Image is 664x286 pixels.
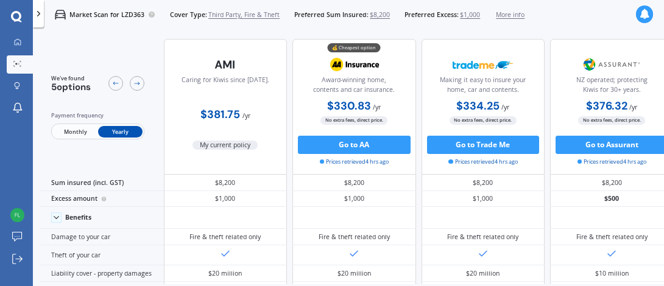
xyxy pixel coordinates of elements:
[182,75,269,99] div: Caring for Kiwis since [DATE].
[448,158,518,166] span: Prices retrieved 4 hrs ago
[51,81,91,93] span: 5 options
[501,103,509,111] span: / yr
[51,74,91,83] span: We've found
[294,10,369,19] span: Preferred Sum Insured:
[447,232,518,242] div: Fire & theft related only
[98,126,143,138] span: Yearly
[189,232,261,242] div: Fire & theft related only
[69,10,144,19] p: Market Scan for LZD363
[456,99,500,113] b: $334.25
[578,116,645,125] span: No extra fees, direct price.
[422,175,545,191] div: $8,200
[200,107,240,122] b: $381.75
[422,191,545,208] div: $1,000
[40,229,164,245] div: Damage to your car
[370,10,390,19] span: $8,200
[208,10,280,19] span: Third Party, Fire & Theft
[53,126,97,138] span: Monthly
[595,269,629,278] div: $10 million
[577,158,647,166] span: Prices retrieved 4 hrs ago
[298,136,411,154] button: Go to AA
[460,10,480,19] span: $1,000
[324,53,384,75] img: AA.webp
[164,191,288,208] div: $1,000
[40,175,164,191] div: Sum insured (incl. GST)
[170,10,207,19] span: Cover Type:
[164,175,288,191] div: $8,200
[429,75,537,99] div: Making it easy to insure your home, car and contents.
[328,43,381,52] div: 💰 Cheapest option
[300,75,408,99] div: Award-winning home, contents and car insurance.
[629,103,637,111] span: / yr
[51,111,144,120] div: Payment frequency
[582,53,642,75] img: Assurant.png
[337,269,371,278] div: $20 million
[327,99,371,113] b: $330.83
[453,53,513,75] img: Trademe.webp
[55,9,66,20] img: car.f15378c7a67c060ca3f3.svg
[320,158,389,166] span: Prices retrieved 4 hrs ago
[404,10,459,19] span: Preferred Excess:
[292,191,416,208] div: $1,000
[450,116,517,125] span: No extra fees, direct price.
[10,208,24,222] img: 37abaf64f0859591d3fa076a4685abd0
[242,111,250,120] span: / yr
[576,232,648,242] div: Fire & theft related only
[427,136,540,154] button: Go to Trade Me
[466,269,500,278] div: $20 million
[208,269,242,278] div: $20 million
[373,103,381,111] span: / yr
[319,232,390,242] div: Fire & theft related only
[320,116,387,125] span: No extra fees, direct price.
[40,191,164,208] div: Excess amount
[65,214,91,221] div: Benefits
[40,265,164,282] div: Liability cover - property damages
[586,99,627,113] b: $376.32
[195,53,255,76] img: AMI-text-1.webp
[292,175,416,191] div: $8,200
[496,10,524,19] span: More info
[192,141,258,150] span: My current policy
[40,245,164,266] div: Theft of your car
